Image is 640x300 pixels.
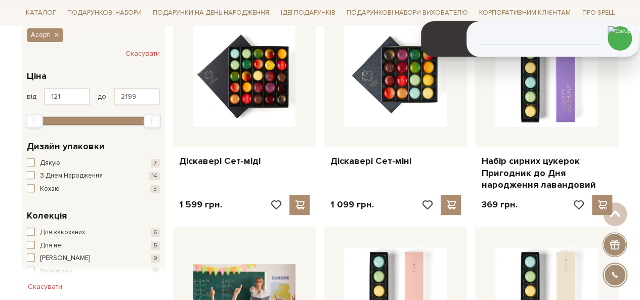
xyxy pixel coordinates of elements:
[27,171,160,181] button: З Днем Народження 14
[22,279,68,295] button: Скасувати
[27,158,160,168] button: Дякую 7
[330,155,461,167] a: Діскавері Сет-міні
[150,185,160,193] span: 3
[149,5,273,21] a: Подарунки на День народження
[114,88,160,105] input: Ціна
[151,159,160,167] span: 7
[27,140,105,153] span: Дизайн упаковки
[330,199,373,210] p: 1 099 грн.
[27,253,160,264] button: [PERSON_NAME] 9
[144,114,161,128] div: Max
[27,209,67,223] span: Колекція
[40,267,73,277] span: Українська
[481,155,612,191] a: Набір сирних цукерок Пригодник до Дня народження лавандовий
[151,228,160,237] span: 6
[151,267,160,276] span: 9
[44,88,90,105] input: Ціна
[40,171,103,181] span: З Днем Народження
[40,241,63,251] span: Для неї
[151,254,160,263] span: 9
[63,5,146,21] a: Подарункові набори
[151,241,160,250] span: 5
[27,69,47,83] span: Ціна
[276,5,339,21] a: Ідеї подарунків
[481,199,517,210] p: 369 грн.
[475,4,575,21] a: Корпоративним клієнтам
[31,30,51,39] span: Асорті
[27,241,160,251] button: Для неї 5
[578,5,618,21] a: Про Spell
[27,28,63,41] button: Асорті
[343,4,472,21] a: Подарункові набори вихователю
[125,46,160,62] button: Скасувати
[26,114,43,128] div: Min
[40,184,60,194] span: Кохаю
[22,5,60,21] a: Каталог
[40,158,60,168] span: Дякую
[27,267,160,277] button: Українська 9
[98,92,106,101] span: до
[27,184,160,194] button: Кохаю 3
[27,92,36,101] span: від
[27,228,160,238] button: Для закоханих 6
[40,228,85,238] span: Для закоханих
[149,172,160,180] span: 14
[179,155,310,167] a: Діскавері Сет-міді
[40,253,90,264] span: [PERSON_NAME]
[179,199,222,210] p: 1 599 грн.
